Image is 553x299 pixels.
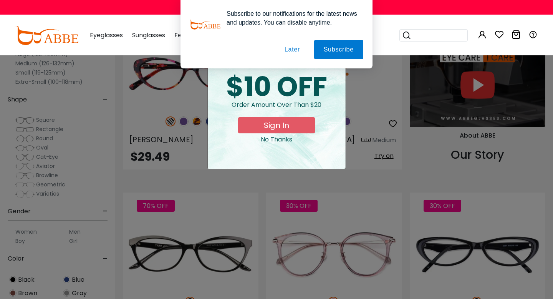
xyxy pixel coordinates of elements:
[220,9,363,27] div: Subscribe to our notifications for the latest news and updates. You can disable anytime.
[329,60,339,70] span: ×
[238,117,315,133] button: Sign In
[275,40,310,59] button: Later
[214,73,339,100] div: $10 OFF
[314,40,363,59] button: Subscribe
[214,135,339,144] div: Close
[214,100,339,117] div: Order amount over than $20
[329,60,339,70] button: Close
[190,9,220,40] img: notification icon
